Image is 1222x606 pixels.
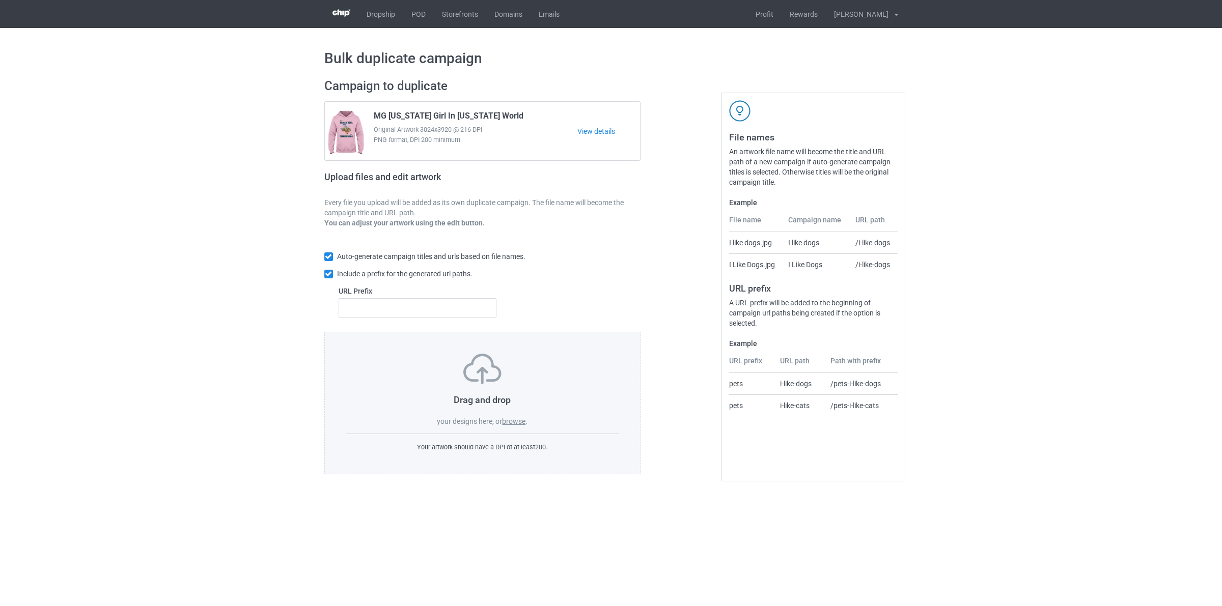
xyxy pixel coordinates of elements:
td: /i-like-dogs [850,232,898,253]
p: Every file you upload will be added as its own duplicate campaign. The file name will become the ... [324,197,641,218]
b: You can adjust your artwork using the edit button. [324,219,485,227]
th: URL prefix [729,356,775,373]
span: your designs here, or [437,417,502,425]
span: Include a prefix for the generated url paths. [337,270,473,278]
span: . [525,417,527,425]
h1: Bulk duplicate campaign [324,49,898,68]
td: I Like Dogs [783,253,850,275]
td: i-like-dogs [774,373,825,394]
h2: Upload files and edit artwork [324,171,514,190]
label: browse [502,417,525,425]
img: svg+xml;base64,PD94bWwgdmVyc2lvbj0iMS4wIiBlbmNvZGluZz0iVVRGLTgiPz4KPHN2ZyB3aWR0aD0iNDJweCIgaGVpZ2... [729,100,751,122]
td: pets [729,394,775,416]
a: View details [577,126,640,136]
td: I like dogs.jpg [729,232,783,253]
th: URL path [774,356,825,373]
td: I like dogs [783,232,850,253]
td: /pets-i-like-dogs [825,373,898,394]
div: [PERSON_NAME] [826,2,888,27]
span: PNG format, DPI 200 minimum [374,135,578,145]
img: svg+xml;base64,PD94bWwgdmVyc2lvbj0iMS4wIiBlbmNvZGluZz0iVVRGLTgiPz4KPHN2ZyB3aWR0aD0iNzVweCIgaGVpZ2... [463,354,502,384]
label: Example [729,197,898,208]
div: An artwork file name will become the title and URL path of a new campaign if auto-generate campai... [729,147,898,187]
span: Original Artwork 3024x3920 @ 216 DPI [374,125,578,135]
h3: Drag and drop [346,394,619,406]
th: Campaign name [783,215,850,232]
th: Path with prefix [825,356,898,373]
h3: File names [729,131,898,143]
td: /i-like-dogs [850,253,898,275]
span: Your artwork should have a DPI of at least 200 . [417,443,547,451]
td: I Like Dogs.jpg [729,253,783,275]
img: 3d383065fc803cdd16c62507c020ddf8.png [332,9,350,17]
h3: URL prefix [729,282,898,294]
th: URL path [850,215,898,232]
th: File name [729,215,783,232]
span: Auto-generate campaign titles and urls based on file names. [337,252,525,261]
td: /pets-i-like-cats [825,394,898,416]
span: MG [US_STATE] Girl In [US_STATE] World [374,111,523,125]
td: pets [729,373,775,394]
td: i-like-cats [774,394,825,416]
label: URL Prefix [339,286,497,296]
h2: Campaign to duplicate [324,78,641,94]
div: A URL prefix will be added to the beginning of campaign url paths being created if the option is ... [729,298,898,328]
label: Example [729,338,898,349]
